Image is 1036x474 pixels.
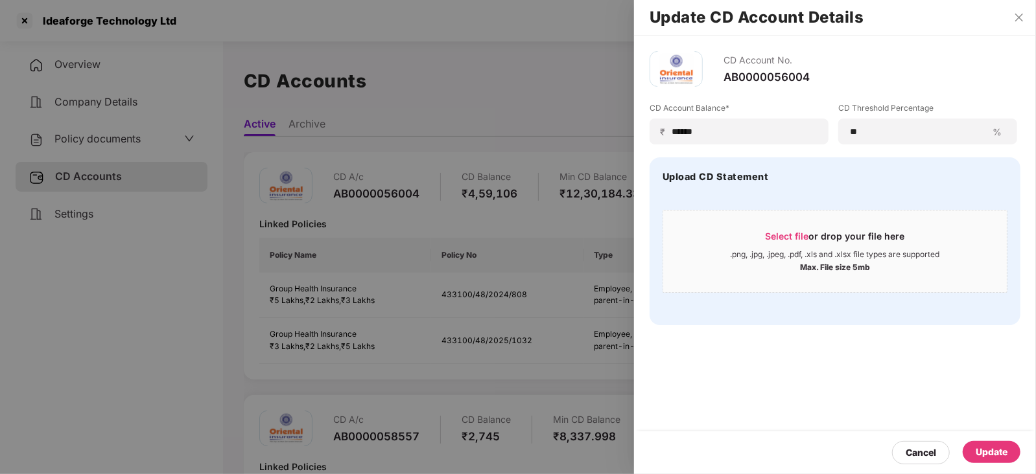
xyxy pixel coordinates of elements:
[650,102,829,119] label: CD Account Balance*
[731,249,940,260] div: .png, .jpg, .jpeg, .pdf, .xls and .xlsx file types are supported
[766,231,809,242] span: Select file
[663,220,1007,282] span: Select fileor drop your file here.png, .jpg, .jpeg, .pdf, .xls and .xlsx file types are supported...
[660,126,670,138] span: ₹
[1010,12,1028,23] button: Close
[987,126,1007,138] span: %
[724,51,810,70] div: CD Account No.
[976,445,1007,459] div: Update
[650,10,1020,25] h2: Update CD Account Details
[766,230,905,249] div: or drop your file here
[663,170,769,183] h4: Upload CD Statement
[800,260,870,273] div: Max. File size 5mb
[657,50,696,89] img: oi.png
[1014,12,1024,23] span: close
[838,102,1017,119] label: CD Threshold Percentage
[724,70,810,84] div: AB0000056004
[906,446,936,460] div: Cancel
